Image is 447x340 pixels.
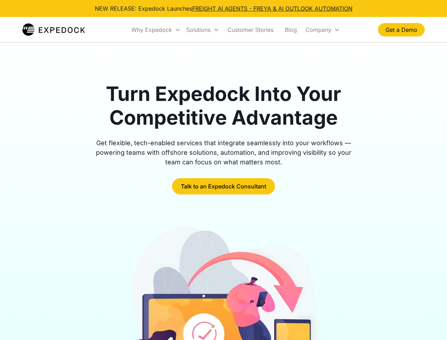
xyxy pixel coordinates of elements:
[88,82,360,130] h1: Turn Expedock Into Your Competitive Advantage
[222,18,279,42] a: Customer Stories
[183,18,222,42] div: Solutions
[186,26,211,33] div: Solutions
[22,23,85,37] a: home
[305,26,331,33] div: Company
[95,4,353,13] div: NEW RELEASE: Expedock Launches
[172,178,275,194] a: Talk to an Expedock Consultant
[22,23,85,37] img: Expedock Logo
[128,18,183,42] div: Why Expedock
[378,23,425,36] a: Get a Demo
[412,306,447,340] iframe: Chat Widget
[131,26,172,33] div: Why Expedock
[88,138,360,167] div: Get flexible, tech-enabled services that integrate seamlessly into your workflows — powering team...
[303,18,343,42] div: Company
[192,5,353,12] a: FREIGHT AI AGENTS - FREYA & AI OUTLOOK AUTOMATION
[279,18,303,42] a: Blog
